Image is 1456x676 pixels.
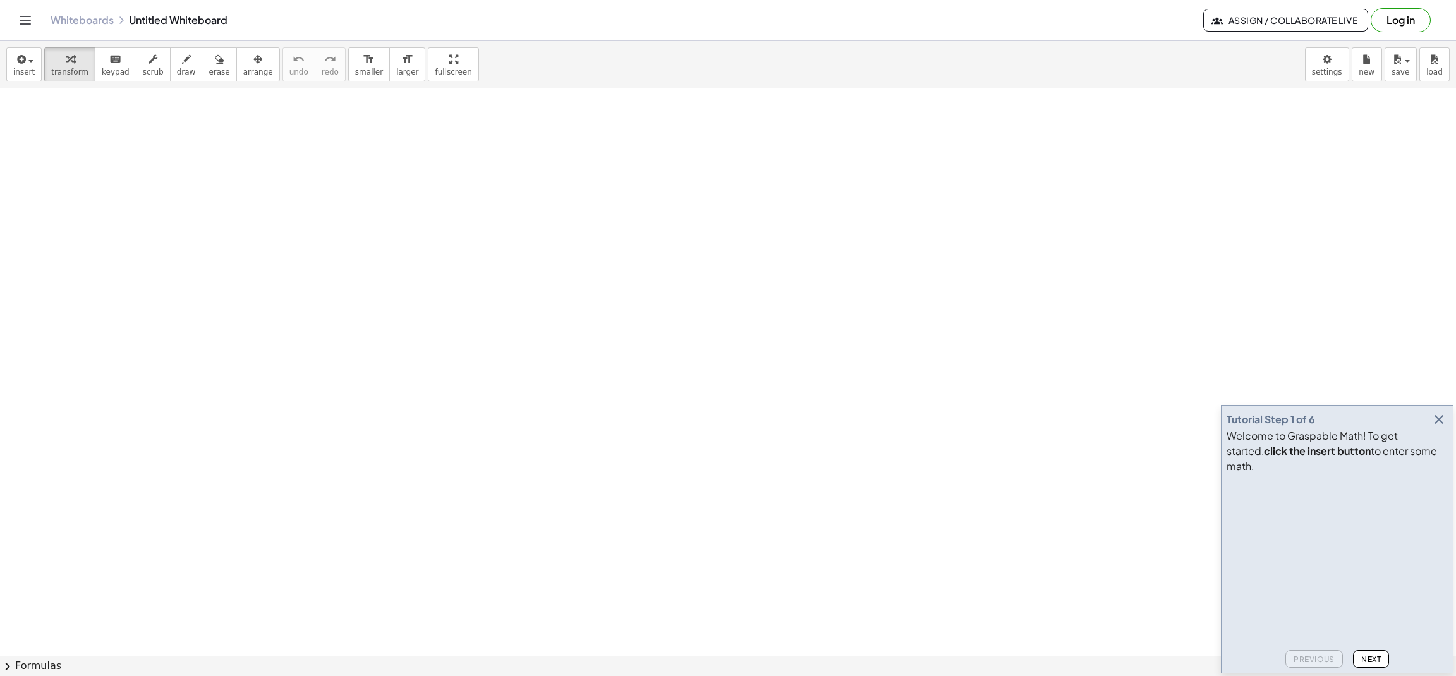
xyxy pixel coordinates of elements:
button: format_sizelarger [389,47,425,81]
button: scrub [136,47,171,81]
button: transform [44,47,95,81]
button: arrange [236,47,280,81]
span: undo [289,68,308,76]
button: format_sizesmaller [348,47,390,81]
span: smaller [355,68,383,76]
button: keyboardkeypad [95,47,136,81]
button: draw [170,47,203,81]
span: settings [1312,68,1342,76]
span: larger [396,68,418,76]
button: undoundo [282,47,315,81]
span: redo [322,68,339,76]
button: fullscreen [428,47,478,81]
span: transform [51,68,88,76]
i: undo [293,52,305,67]
span: scrub [143,68,164,76]
button: redoredo [315,47,346,81]
button: Log in [1371,8,1431,32]
button: save [1385,47,1417,81]
i: format_size [401,52,413,67]
span: erase [209,68,229,76]
i: keyboard [109,52,121,67]
span: save [1392,68,1409,76]
span: new [1359,68,1374,76]
span: insert [13,68,35,76]
span: keypad [102,68,130,76]
button: Next [1353,650,1389,668]
button: Assign / Collaborate Live [1203,9,1368,32]
span: load [1426,68,1443,76]
button: Toggle navigation [15,10,35,30]
button: settings [1305,47,1349,81]
div: Welcome to Graspable Math! To get started, to enter some math. [1227,428,1448,474]
span: draw [177,68,196,76]
b: click the insert button [1264,444,1371,457]
span: arrange [243,68,273,76]
span: fullscreen [435,68,471,76]
button: load [1419,47,1450,81]
button: new [1352,47,1382,81]
span: Next [1361,655,1381,664]
span: Assign / Collaborate Live [1214,15,1357,26]
i: redo [324,52,336,67]
div: Tutorial Step 1 of 6 [1227,412,1315,427]
button: erase [202,47,236,81]
button: insert [6,47,42,81]
a: Whiteboards [51,14,114,27]
i: format_size [363,52,375,67]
